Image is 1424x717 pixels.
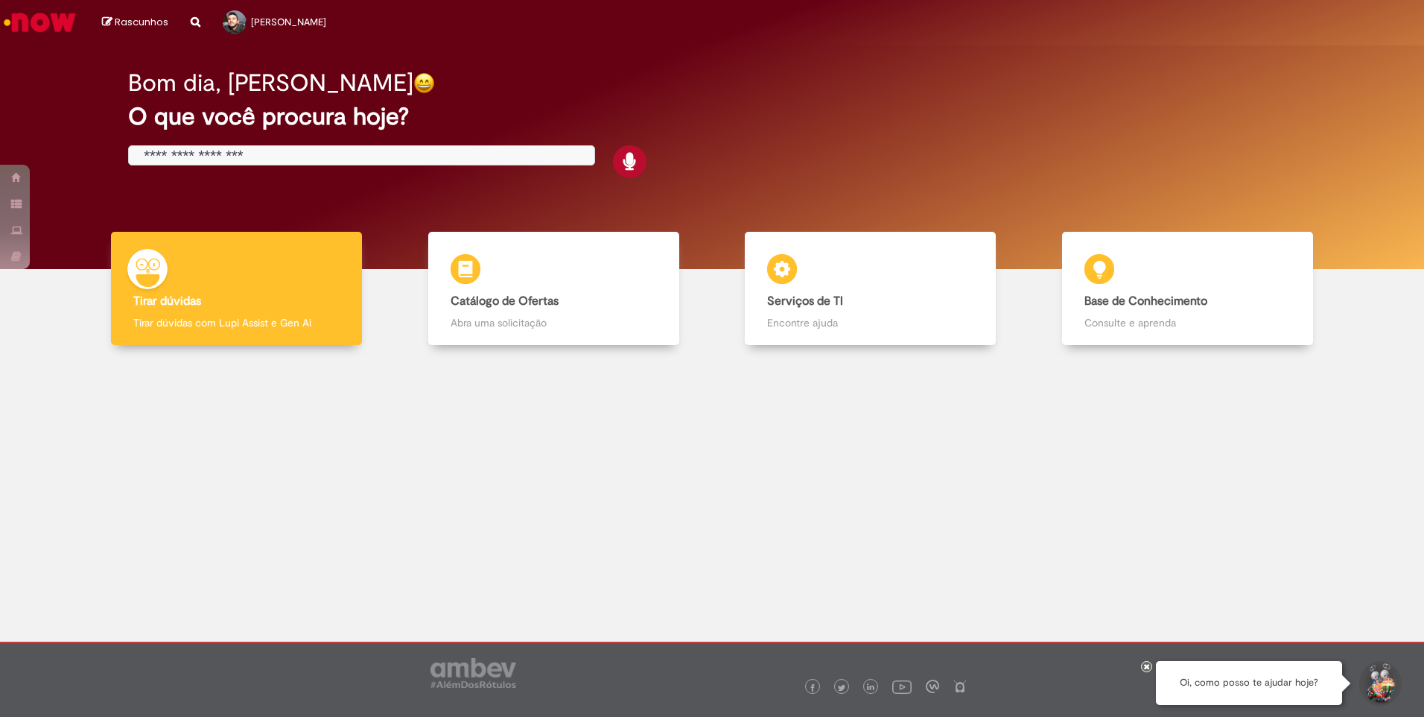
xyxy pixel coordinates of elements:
[1156,661,1342,705] div: Oi, como posso te ajudar hoje?
[767,315,973,330] p: Encontre ajuda
[712,232,1029,346] a: Serviços de TI Encontre ajuda
[451,294,559,309] b: Catálogo de Ofertas
[395,232,713,346] a: Catálogo de Ofertas Abra uma solicitação
[1,7,78,37] img: ServiceNow
[892,677,912,696] img: logo_footer_youtube.png
[451,315,657,330] p: Abra uma solicitação
[128,70,413,96] h2: Bom dia, [PERSON_NAME]
[838,684,845,692] img: logo_footer_twitter.png
[78,232,395,346] a: Tirar dúvidas Tirar dúvidas com Lupi Assist e Gen Ai
[430,658,516,688] img: logo_footer_ambev_rotulo_gray.png
[115,15,168,29] span: Rascunhos
[1029,232,1347,346] a: Base de Conhecimento Consulte e aprenda
[767,294,843,309] b: Serviços de TI
[133,315,340,330] p: Tirar dúvidas com Lupi Assist e Gen Ai
[133,294,201,309] b: Tirar dúvidas
[1084,294,1207,309] b: Base de Conhecimento
[413,72,435,94] img: happy-face.png
[867,683,874,692] img: logo_footer_linkedin.png
[1357,661,1402,706] button: Iniciar Conversa de Suporte
[809,684,816,692] img: logo_footer_facebook.png
[128,104,1296,130] h2: O que você procura hoje?
[926,680,939,693] img: logo_footer_workplace.png
[1084,315,1291,330] p: Consulte e aprenda
[953,680,967,693] img: logo_footer_naosei.png
[102,16,168,30] a: Rascunhos
[251,16,326,28] span: [PERSON_NAME]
